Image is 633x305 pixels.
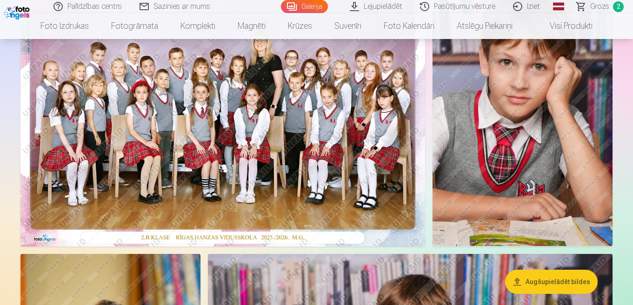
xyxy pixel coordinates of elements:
[505,270,598,294] button: Augšupielādēt bildes
[227,13,277,39] a: Magnēti
[446,13,524,39] a: Atslēgu piekariņi
[169,13,227,39] a: Komplekti
[323,13,373,39] a: Suvenīri
[613,1,624,12] span: 2
[29,13,100,39] a: Foto izdrukas
[373,13,446,39] a: Foto kalendāri
[590,1,609,12] span: Grozs
[277,13,323,39] a: Krūzes
[4,4,32,19] img: /fa1
[100,13,169,39] a: Fotogrāmata
[524,13,604,39] a: Visi produkti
